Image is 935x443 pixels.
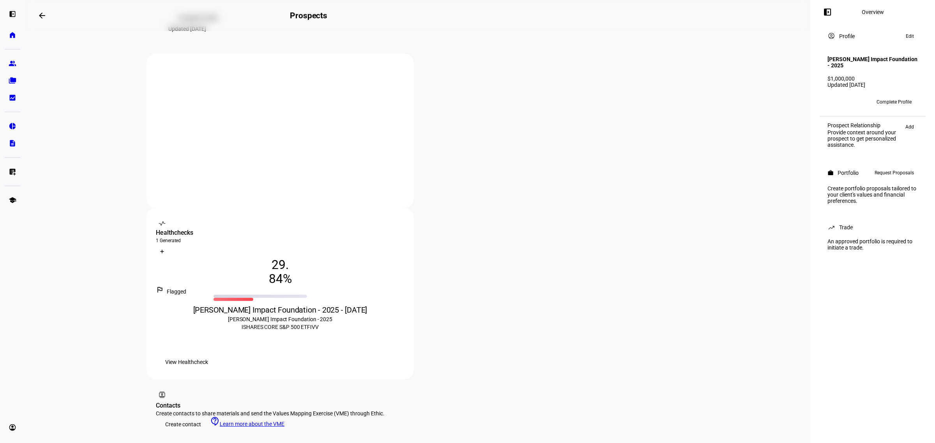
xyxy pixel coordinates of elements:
mat-icon: outlined_flag [156,286,164,294]
div: 1 Generated [156,237,404,244]
span: Request Proposals [875,168,914,178]
span: . [286,258,289,272]
div: Contacts [156,401,679,410]
eth-mat-symbol: list_alt_add [9,168,16,176]
div: Prospect Relationship [827,122,901,128]
div: Portfolio [838,170,859,176]
a: Learn more about the VME [210,421,284,427]
eth-mat-symbol: account_circle [9,424,16,431]
mat-icon: account_circle [827,32,835,40]
a: description [5,135,20,151]
a: bid_landscape [5,90,20,105]
span: Flagged [167,288,186,295]
span: View Healthcheck [165,354,208,370]
span: Learn more about the VME [220,421,284,427]
span: LS [831,99,836,105]
span: Complete Profile [877,96,912,108]
eth-mat-symbol: description [9,139,16,147]
button: View Healthcheck [156,354,217,370]
span: 29 [272,258,286,272]
a: home [5,27,20,43]
mat-icon: trending_up [827,223,835,231]
button: Create contact [156,417,210,432]
button: Edit [902,32,918,41]
mat-icon: contacts [158,391,166,399]
span: % [283,272,292,286]
div: Overview [862,9,884,15]
eth-mat-symbol: pie_chart [9,122,16,130]
eth-mat-symbol: group [9,60,16,67]
span: Edit [906,32,914,41]
mat-icon: vital_signs [158,220,166,227]
h4: [PERSON_NAME] Impact Foundation - 2025 [827,56,918,69]
div: An approved portfolio is required to initiate a trade. [823,235,923,254]
div: [PERSON_NAME] Impact Foundation - 2025 [175,315,386,323]
mat-icon: arrow_backwards [37,11,47,20]
div: Trade [839,224,853,230]
div: Provide context around your prospect to get personalized assistance. [827,129,901,148]
eth-mat-symbol: home [9,31,16,39]
h2: Prospects [290,11,327,20]
button: Request Proposals [871,168,918,178]
span: 84 [269,272,283,286]
eth-panel-overview-card-header: Trade [827,223,918,232]
button: Add [901,122,918,132]
span: Create contact [165,417,201,432]
mat-icon: left_panel_open [823,7,832,17]
a: pie_chart [5,118,20,134]
eth-panel-overview-card-header: Profile [827,32,918,41]
div: $1,000,000 [827,76,918,82]
eth-panel-overview-card-header: Portfolio [827,168,918,178]
a: group [5,56,20,71]
div: Healthchecks [156,228,404,237]
div: Create portfolio proposals tailored to your client's values and financial preferences. [823,182,923,207]
mat-icon: work [827,170,834,176]
div: Profile [839,33,855,39]
button: Complete Profile [870,96,918,108]
span: ISHARES CORE S&P 500 ETF [242,324,310,330]
span: IVV [310,324,319,330]
mat-icon: contact_support [210,417,220,426]
a: folder_copy [5,73,20,88]
eth-mat-symbol: school [9,196,16,204]
div: Create contacts to share materials and send the Values Mapping Exercise (VME) through Ethic. [156,410,390,417]
eth-mat-symbol: folder_copy [9,77,16,84]
eth-mat-symbol: bid_landscape [9,94,16,102]
div: [PERSON_NAME] Impact Foundation - 2025 - [DATE] [156,304,404,315]
eth-mat-symbol: left_panel_open [9,10,16,18]
div: Updated [DATE] [827,82,918,88]
span: Add [905,122,914,132]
